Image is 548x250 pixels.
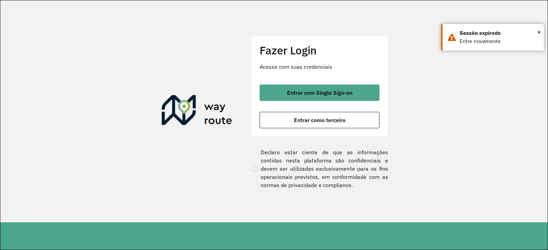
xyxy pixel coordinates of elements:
[460,29,539,37] div: Sessão expirada
[537,27,541,37] button: Close
[260,44,379,57] h2: Fazer Login
[251,148,388,189] label: Declaro estar ciente de que as informações contidas nesta plataforma são confidenciais e devem se...
[260,112,379,128] button: button
[294,117,346,123] span: Entrar como terceiro
[460,37,539,45] div: Entre novamente
[537,27,541,37] span: ×
[260,63,379,71] p: Acesse com suas credenciais
[287,90,352,95] span: Entrar com Single Sign-on
[260,84,379,101] button: button
[162,95,232,128] img: Roteirizador AmbevTech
